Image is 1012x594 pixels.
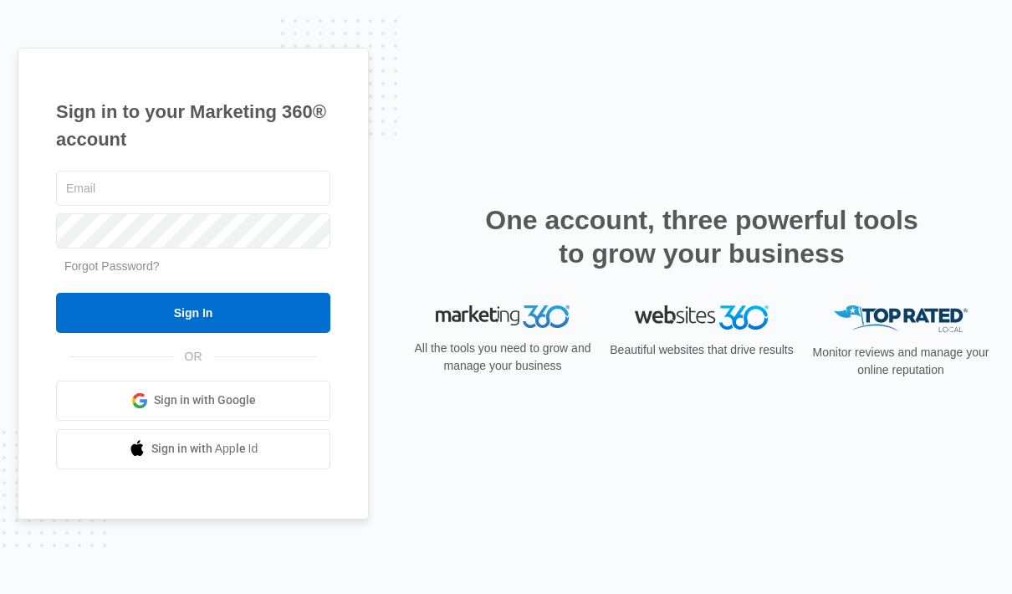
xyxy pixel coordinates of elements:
span: Sign in with Apple Id [151,440,258,458]
span: Sign in with Google [154,392,256,409]
p: Beautiful websites that drive results [608,341,795,359]
a: Sign in with Apple Id [56,429,330,469]
img: Marketing 360 [436,305,570,329]
input: Email [56,171,330,206]
span: OR [173,348,214,366]
img: Top Rated Local [834,305,968,333]
p: All the tools you need to grow and manage your business [409,340,596,375]
a: Forgot Password? [64,259,160,273]
p: Monitor reviews and manage your online reputation [807,344,994,379]
a: Sign in with Google [56,381,330,421]
img: Websites 360 [635,305,769,330]
h1: Sign in to your Marketing 360® account [56,98,330,153]
input: Sign In [56,293,330,333]
h2: One account, three powerful tools to grow your business [480,203,923,270]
